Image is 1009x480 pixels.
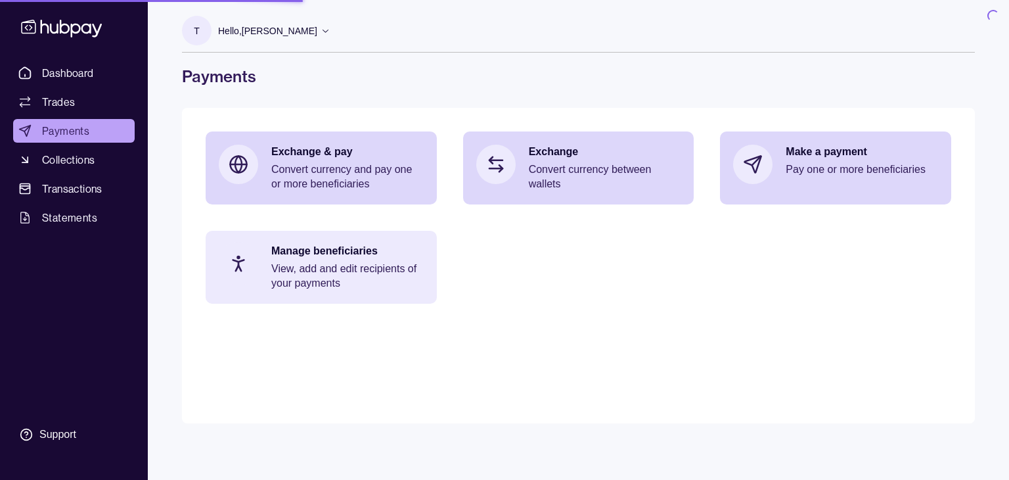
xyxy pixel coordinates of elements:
p: Exchange & pay [271,145,424,159]
p: Convert currency between wallets [529,162,681,191]
a: Manage beneficiariesView, add and edit recipients of your payments [206,231,437,304]
a: Collections [13,148,135,172]
a: Payments [13,119,135,143]
p: Manage beneficiaries [271,244,424,258]
p: View, add and edit recipients of your payments [271,262,424,291]
p: Exchange [529,145,681,159]
span: Payments [42,123,89,139]
a: Dashboard [13,61,135,85]
a: Make a paymentPay one or more beneficiaries [720,132,951,197]
span: Collections [42,152,95,168]
span: Trades [42,94,75,110]
a: Trades [13,90,135,114]
a: Exchange & payConvert currency and pay one or more beneficiaries [206,132,437,204]
span: Dashboard [42,65,94,81]
p: Convert currency and pay one or more beneficiaries [271,162,424,191]
h1: Payments [182,66,975,87]
a: Support [13,421,135,448]
p: Pay one or more beneficiaries [786,162,938,177]
span: Statements [42,210,97,226]
span: Transactions [42,181,102,197]
a: Statements [13,206,135,229]
p: Make a payment [786,145,938,159]
a: Transactions [13,177,135,201]
div: Support [39,427,76,442]
a: ExchangeConvert currency between wallets [463,132,694,204]
p: T [194,24,200,38]
p: Hello, [PERSON_NAME] [218,24,317,38]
